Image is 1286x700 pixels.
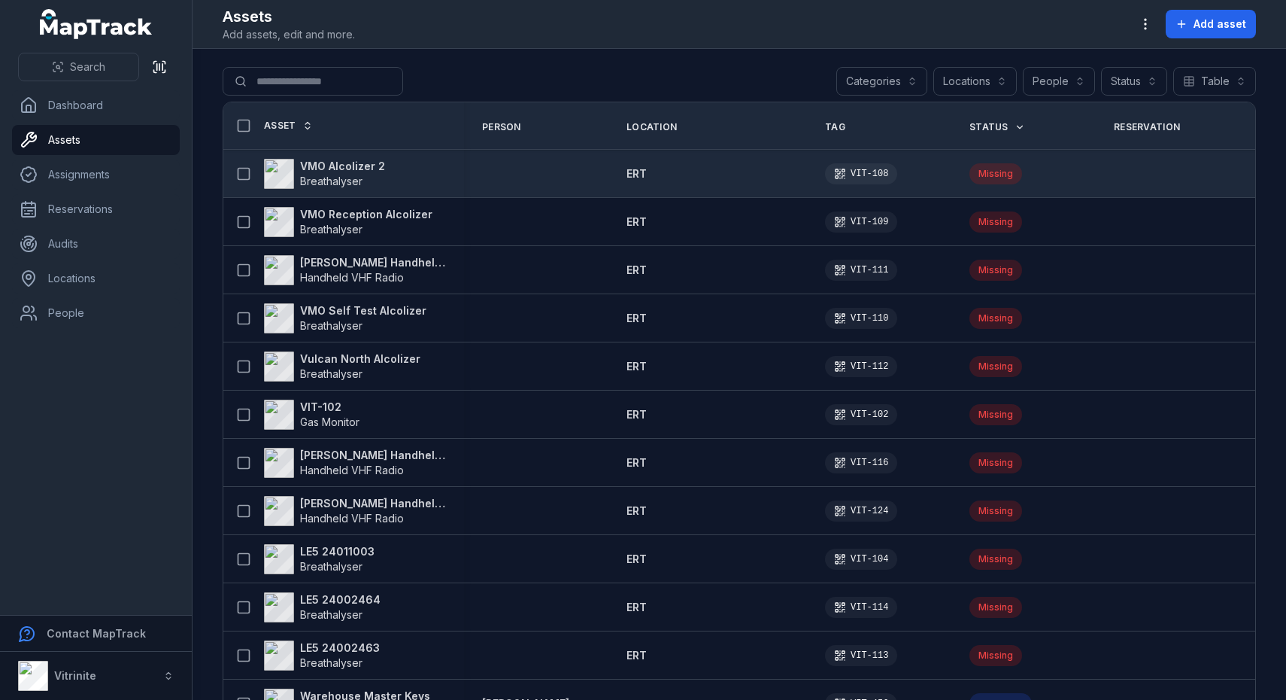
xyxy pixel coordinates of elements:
a: ERT [626,455,647,470]
span: ERT [626,215,647,228]
span: Add asset [1193,17,1246,32]
span: ERT [626,601,647,613]
strong: LE5 24002464 [300,592,381,607]
div: Missing [969,404,1022,425]
a: VMO Reception AlcolizerBreathalyser [264,207,432,237]
span: Person [482,121,521,133]
a: ERT [626,504,647,519]
div: Missing [969,452,1022,473]
span: Reservation [1114,121,1180,133]
span: Status [969,121,1008,133]
span: Breathalyser [300,175,362,187]
span: Handheld VHF Radio [300,271,404,284]
a: ERT [626,166,647,181]
a: Assets [12,125,180,155]
a: Dashboard [12,90,180,120]
span: Breathalyser [300,367,362,380]
span: Breathalyser [300,656,362,669]
a: VMO Self Test AlcolizerBreathalyser [264,303,426,333]
button: Add asset [1166,10,1256,38]
span: Breathalyser [300,608,362,621]
span: Add assets, edit and more. [223,27,355,42]
div: Missing [969,645,1022,666]
div: Missing [969,260,1022,281]
span: ERT [626,552,647,565]
a: [PERSON_NAME] Handheld VHF Radio - OCEHandheld VHF Radio [264,255,446,285]
a: [PERSON_NAME] Handheld VHF RadioHandheld VHF Radio [264,448,446,478]
strong: VMO Alcolizer 2 [300,159,385,174]
div: VIT-110 [825,308,897,329]
a: ERT [626,552,647,567]
button: People [1023,67,1095,96]
span: Search [70,59,105,75]
div: VIT-102 [825,404,897,425]
span: ERT [626,649,647,662]
div: Missing [969,501,1022,522]
span: Breathalyser [300,560,362,573]
a: ERT [626,648,647,663]
div: VIT-114 [825,597,897,618]
a: People [12,298,180,328]
strong: [PERSON_NAME] Handheld VHF Radio [300,496,446,511]
div: VIT-112 [825,356,897,377]
a: Status [969,121,1025,133]
strong: LE5 24002463 [300,641,380,656]
strong: Vulcan North Alcolizer [300,352,420,367]
h2: Assets [223,6,355,27]
a: Locations [12,263,180,294]
span: ERT [626,263,647,276]
span: ERT [626,456,647,469]
span: Breathalyser [300,223,362,236]
span: Breathalyser [300,319,362,332]
a: LE5 24011003Breathalyser [264,544,375,574]
a: Audits [12,229,180,259]
span: ERT [626,360,647,373]
a: LE5 24002464Breathalyser [264,592,381,622]
span: ERT [626,408,647,421]
div: VIT-113 [825,645,897,666]
span: ERT [626,504,647,517]
div: VIT-104 [825,549,897,570]
strong: [PERSON_NAME] Handheld VHF Radio - OCE [300,255,446,270]
span: ERT [626,312,647,324]
strong: LE5 24011003 [300,544,375,559]
strong: Vitrinite [54,669,96,682]
a: VIT-102Gas Monitor [264,400,359,430]
span: Gas Monitor [300,415,359,428]
div: VIT-111 [825,260,897,281]
div: Missing [969,597,1022,618]
button: Status [1101,67,1167,96]
strong: VMO Self Test Alcolizer [300,303,426,318]
a: VMO Alcolizer 2Breathalyser [264,159,385,189]
span: Asset [264,120,296,132]
a: ERT [626,407,647,422]
span: Tag [825,121,845,133]
div: Missing [969,308,1022,329]
div: Missing [969,163,1022,184]
a: ERT [626,311,647,326]
a: LE5 24002463Breathalyser [264,641,380,671]
a: Assignments [12,160,180,190]
div: Missing [969,549,1022,570]
button: Search [18,53,139,81]
button: Table [1173,67,1256,96]
a: ERT [626,263,647,278]
span: Location [626,121,677,133]
div: VIT-116 [825,452,897,473]
button: Categories [836,67,927,96]
a: [PERSON_NAME] Handheld VHF RadioHandheld VHF Radio [264,496,446,526]
a: MapTrack [40,9,153,39]
a: ERT [626,600,647,615]
strong: VMO Reception Alcolizer [300,207,432,222]
div: Missing [969,212,1022,233]
div: VIT-108 [825,163,897,184]
a: Asset [264,120,313,132]
div: Missing [969,356,1022,377]
strong: Contact MapTrack [47,627,146,640]
a: Vulcan North AlcolizerBreathalyser [264,352,420,382]
div: VIT-109 [825,212,897,233]
strong: VIT-102 [300,400,359,415]
div: VIT-124 [825,501,897,522]
span: Handheld VHF Radio [300,512,404,525]
button: Locations [933,67,1017,96]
